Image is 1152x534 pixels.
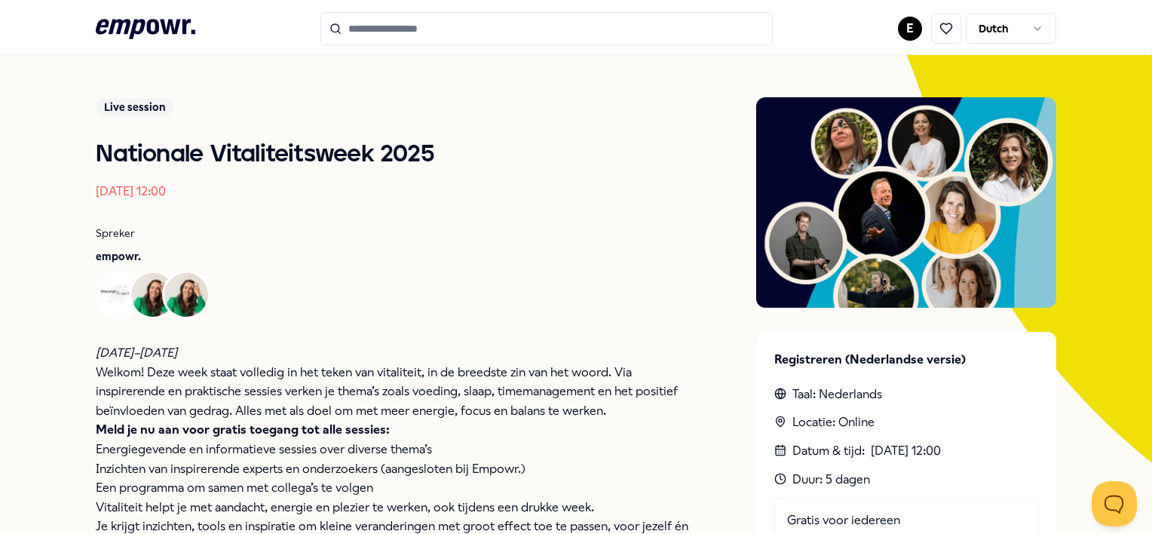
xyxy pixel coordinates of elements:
strong: Meld je nu aan voor gratis toegang tot alle sessies: [96,422,390,437]
p: Een programma om samen met collega’s te volgen [96,478,696,498]
img: Avatar [98,273,142,317]
p: Spreker [96,225,696,241]
div: Taal: Nederlands [774,385,1038,404]
div: Locatie: Online [774,413,1038,432]
button: E [898,17,922,41]
p: Energiegevende en informatieve sessies over diverse thema’s [96,440,696,459]
img: Avatar [164,273,208,317]
input: Search for products, categories or subcategories [320,12,773,45]
p: Welkom! Deze week staat volledig in het teken van vitaliteit, in de breedste zin van het woord. V... [96,363,696,421]
div: Duur: 5 dagen [774,470,1038,489]
p: Inzichten van inspirerende experts en onderzoekers (aangesloten bij Empowr.) [96,459,696,479]
div: Live session [96,99,173,115]
h1: Nationale Vitaliteitsweek 2025 [96,140,696,170]
div: Datum & tijd : [774,441,1038,461]
em: [DATE]–[DATE] [96,345,177,360]
p: Registreren (Nederlandse versie) [774,350,1038,370]
img: Presenter image [756,97,1056,308]
p: empowr. [96,248,696,265]
p: Vitaliteit helpt je met aandacht, energie en plezier te werken, ook tijdens een drukke week. [96,498,696,517]
img: Avatar [131,273,175,317]
iframe: Help Scout Beacon - Open [1092,481,1137,526]
time: [DATE] 12:00 [871,441,941,461]
time: [DATE] 12:00 [96,184,166,198]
